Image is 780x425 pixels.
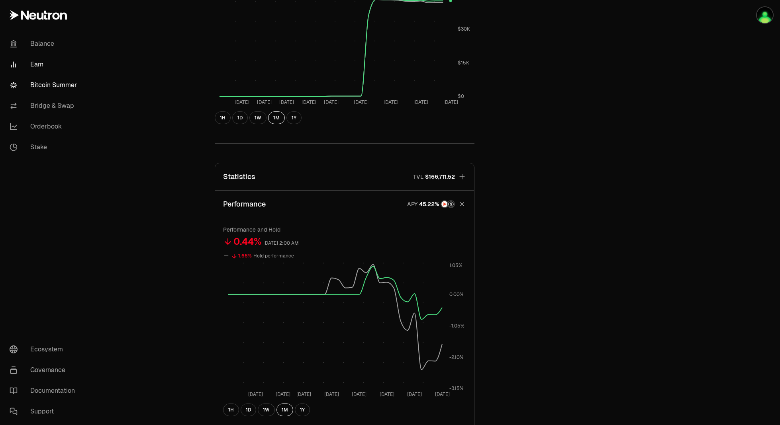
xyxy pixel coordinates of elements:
tspan: -3.15% [449,385,464,392]
tspan: -1.05% [449,323,464,329]
tspan: [DATE] [257,99,272,105]
tspan: $0 [458,93,464,99]
img: NTRN [441,201,448,207]
div: 0.44% [233,235,262,248]
tspan: [DATE] [296,391,311,398]
div: 1.66% [238,251,252,261]
a: Orderbook [3,116,86,137]
p: Statistics [223,171,255,182]
button: 1D [232,111,248,124]
tspan: [DATE] [324,391,339,398]
a: Support [3,401,86,422]
div: Hold performance [253,251,294,261]
img: Structured Points [448,201,454,207]
p: APY [407,200,417,209]
a: Balance [3,33,86,54]
p: Performance and Hold [223,226,466,234]
p: Performance [223,199,266,210]
a: Ecosystem [3,339,86,360]
tspan: [DATE] [354,99,368,105]
a: Stake [3,137,86,158]
tspan: [DATE] [443,99,458,105]
button: StatisticsTVL$166,711.52 [215,163,474,190]
tspan: 1.05% [449,262,463,269]
tspan: [DATE] [279,99,294,105]
button: 1M [268,111,285,124]
button: 1H [223,404,239,416]
tspan: [DATE] [435,391,450,398]
tspan: $15K [458,60,469,66]
a: Bitcoin Summer [3,75,86,96]
button: NTRNStructured Points [419,200,455,209]
tspan: [DATE] [380,391,394,398]
button: 1Y [295,404,310,416]
a: Earn [3,54,86,75]
button: 1M [276,404,293,416]
tspan: [DATE] [248,391,263,398]
button: 1Y [286,111,302,124]
tspan: 0.00% [449,291,464,298]
tspan: [DATE] [414,99,428,105]
tspan: [DATE] [407,391,422,398]
tspan: [DATE] [276,391,290,398]
button: PerformanceAPYNTRNStructured Points [215,191,474,218]
a: Documentation [3,380,86,401]
tspan: [DATE] [235,99,249,105]
div: [DATE] 2:00 AM [263,239,299,248]
button: 1H [215,111,231,124]
tspan: [DATE] [352,391,366,398]
tspan: -2.10% [449,354,464,361]
button: 1D [241,404,256,416]
tspan: [DATE] [384,99,398,105]
tspan: [DATE] [302,99,316,105]
button: 1W [249,111,267,124]
img: Oldbloom [757,7,773,23]
tspan: [DATE] [324,99,339,105]
p: TVL [413,173,423,181]
span: $166,711.52 [425,173,455,181]
a: Bridge & Swap [3,96,86,116]
button: 1W [258,404,275,416]
a: Governance [3,360,86,380]
tspan: $30K [458,26,470,32]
